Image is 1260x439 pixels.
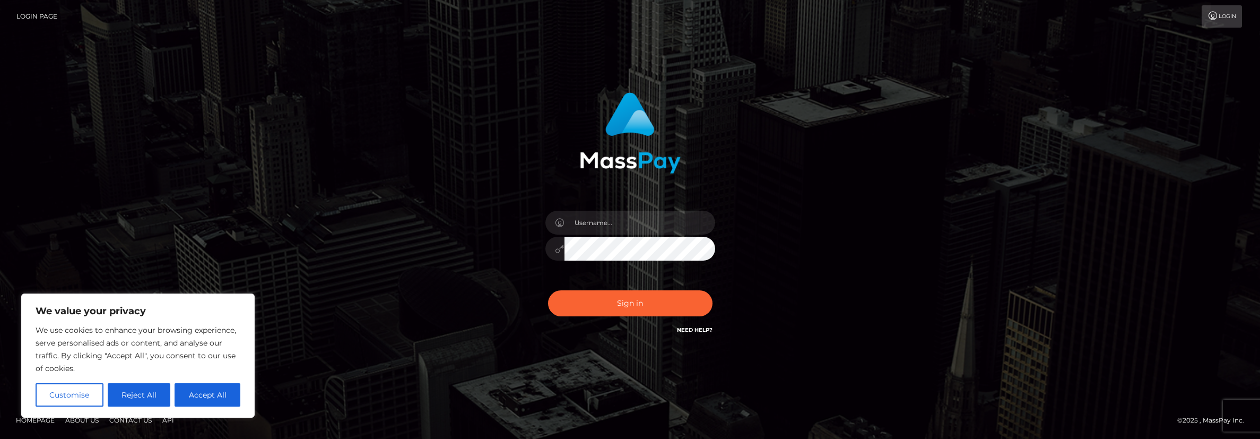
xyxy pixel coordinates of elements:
a: Homepage [12,412,59,428]
img: MassPay Login [580,92,681,174]
p: We value your privacy [36,305,240,317]
a: Need Help? [677,326,712,333]
p: We use cookies to enhance your browsing experience, serve personalised ads or content, and analys... [36,324,240,375]
a: About Us [61,412,103,428]
button: Reject All [108,383,171,407]
div: We value your privacy [21,294,255,418]
a: Contact Us [105,412,156,428]
button: Customise [36,383,103,407]
a: Login Page [16,5,57,28]
a: Login [1202,5,1242,28]
button: Accept All [175,383,240,407]
input: Username... [564,211,715,235]
div: © 2025 , MassPay Inc. [1177,415,1252,426]
a: API [158,412,178,428]
button: Sign in [548,290,712,316]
